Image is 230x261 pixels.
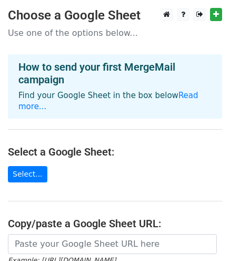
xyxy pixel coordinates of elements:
[8,146,222,158] h4: Select a Google Sheet:
[18,61,212,86] h4: How to send your first MergeMail campaign
[8,27,222,38] p: Use one of the options below...
[8,217,222,230] h4: Copy/paste a Google Sheet URL:
[18,91,198,111] a: Read more...
[8,166,47,182] a: Select...
[8,8,222,23] h3: Choose a Google Sheet
[18,90,212,112] p: Find your Google Sheet in the box below
[8,234,217,254] input: Paste your Google Sheet URL here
